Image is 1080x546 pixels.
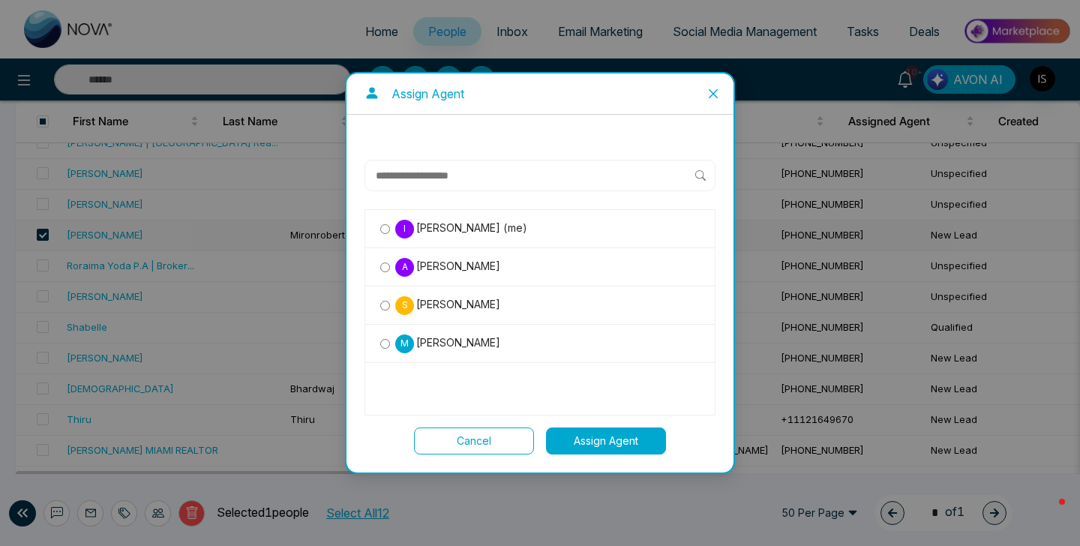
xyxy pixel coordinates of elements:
input: I[PERSON_NAME] (me) [380,224,390,234]
input: S[PERSON_NAME] [380,301,390,310]
span: [PERSON_NAME] (me) [414,220,527,236]
p: I [395,220,414,238]
span: [PERSON_NAME] [414,258,500,274]
p: M [395,334,414,353]
p: A [395,258,414,277]
button: Cancel [414,427,534,454]
p: S [395,296,414,315]
button: Assign Agent [546,427,666,454]
span: [PERSON_NAME] [414,296,500,313]
span: [PERSON_NAME] [414,334,500,351]
button: Close [693,73,733,114]
input: M[PERSON_NAME] [380,339,390,349]
input: A[PERSON_NAME] [380,262,390,272]
iframe: Intercom live chat [1029,495,1065,531]
span: close [707,88,719,100]
p: Assign Agent [391,85,464,102]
